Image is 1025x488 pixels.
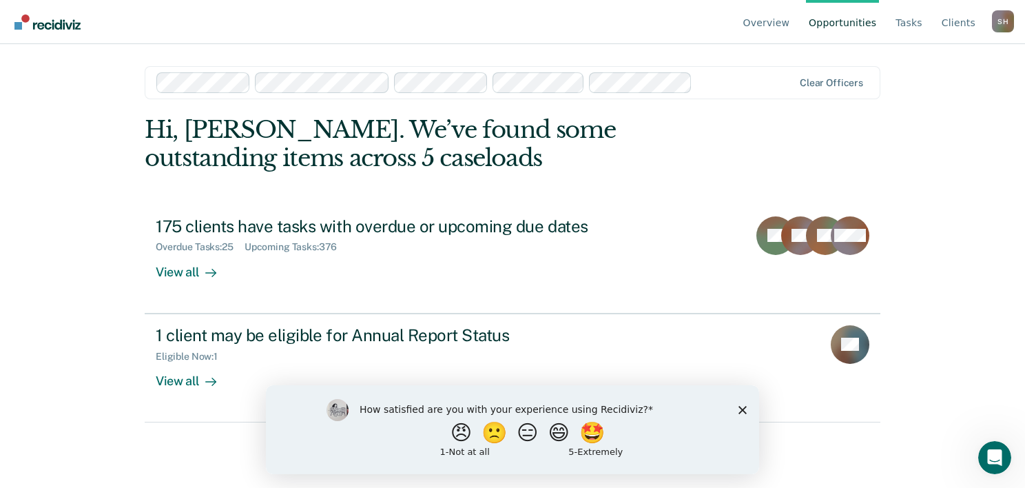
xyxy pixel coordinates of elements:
a: 175 clients have tasks with overdue or upcoming due datesOverdue Tasks:25Upcoming Tasks:376View all [145,205,880,314]
iframe: Survey by Kim from Recidiviz [266,385,759,474]
iframe: Intercom live chat [978,441,1011,474]
div: Upcoming Tasks : 376 [245,241,349,253]
div: Hi, [PERSON_NAME]. We’ve found some outstanding items across 5 caseloads [145,116,733,172]
button: Profile dropdown button [992,10,1014,32]
a: 1 client may be eligible for Annual Report StatusEligible Now:1View all [145,314,880,423]
div: View all [156,362,233,389]
div: 175 clients have tasks with overdue or upcoming due dates [156,216,639,236]
img: Recidiviz [14,14,81,30]
div: S H [992,10,1014,32]
div: Clear officers [800,77,863,89]
div: View all [156,253,233,280]
div: Eligible Now : 1 [156,351,229,363]
div: Overdue Tasks : 25 [156,241,245,253]
div: 1 client may be eligible for Annual Report Status [156,325,639,345]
